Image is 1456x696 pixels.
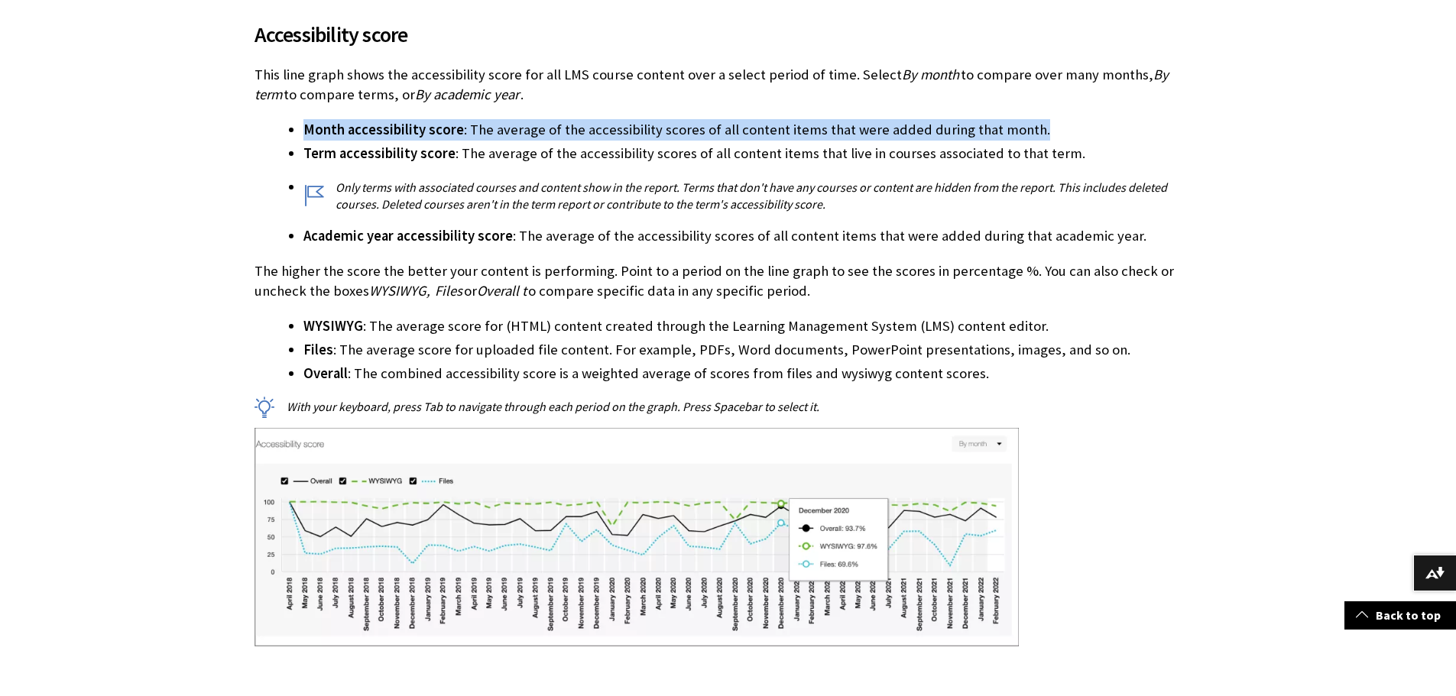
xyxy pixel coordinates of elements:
[303,316,1202,337] li: : The average score for (HTML) content created through the Learning Management System (LMS) conte...
[369,282,430,299] span: WYSIWYG,
[303,363,1202,384] li: : The combined accessibility score is a weighted average of scores from files and wysiwyg content...
[415,86,519,103] span: By academic year
[255,18,1202,50] span: Accessibility score
[255,261,1202,301] p: The higher the score the better your content is performing. Point to a period on the line graph t...
[902,66,959,83] span: By month
[303,179,1202,213] p: Only terms with associated courses and content show in the report. Terms that don't have any cour...
[303,119,1202,141] li: : The average of the accessibility scores of all content items that were added during that month.
[303,341,333,358] span: Files
[303,317,363,335] span: WYSIWYG
[303,364,348,382] span: Overall
[477,282,527,299] span: Overall t
[303,339,1202,361] li: : The average score for uploaded file content. For example, PDFs, Word documents, PowerPoint pres...
[255,398,1202,415] p: With your keyboard, press Tab to navigate through each period on the graph. Press Spacebar to sel...
[435,282,462,299] span: Files
[303,227,513,244] span: Academic year accessibility score
[255,65,1202,105] p: This line graph shows the accessibility score for all LMS course content over a select period of ...
[303,144,456,162] span: Term accessibility score
[1344,601,1456,630] a: Back to top
[303,225,1202,247] li: : The average of the accessibility scores of all content items that were added during that academ...
[303,143,1202,164] li: : The average of the accessibility scores of all content items that live in courses associated to...
[303,121,464,138] span: Month accessibility score
[255,66,1169,103] span: By term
